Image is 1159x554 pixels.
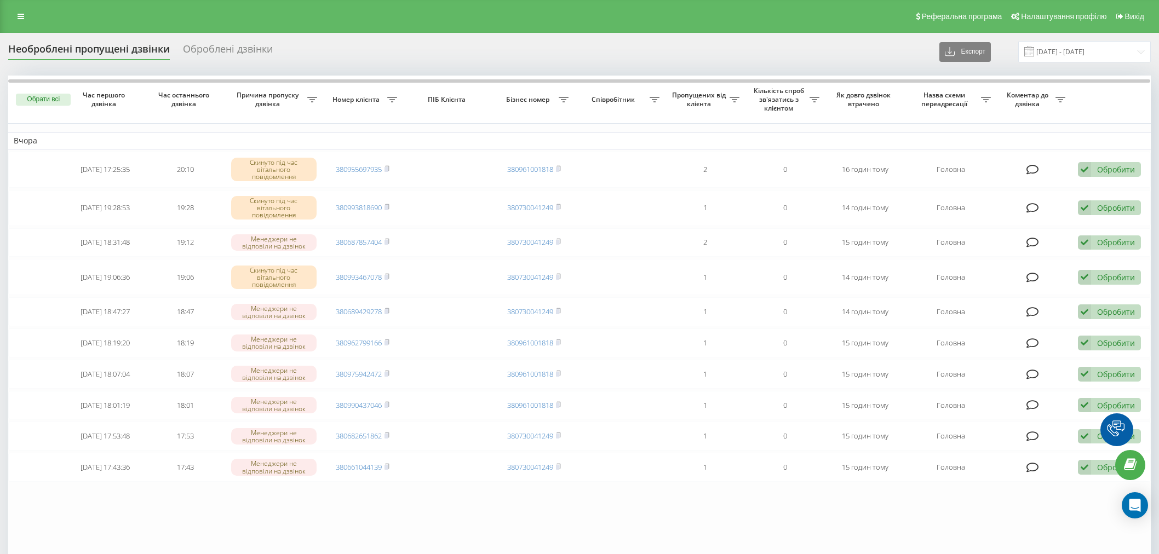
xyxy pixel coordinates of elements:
[336,272,382,282] a: 380993467078
[825,259,905,295] td: 14 годин тому
[412,95,484,104] span: ПІБ Клієнта
[825,190,905,226] td: 14 годин тому
[1097,203,1135,213] div: Обробити
[665,391,745,420] td: 1
[905,422,996,451] td: Головна
[825,422,905,451] td: 15 годин тому
[231,366,317,382] div: Менеджери не відповіли на дзвінок
[1097,431,1135,441] div: Обробити
[154,91,216,108] span: Час останнього дзвінка
[825,152,905,188] td: 16 годин тому
[336,338,382,348] a: 380962799166
[145,259,225,295] td: 19:06
[665,259,745,295] td: 1
[507,462,553,472] a: 380730041249
[1097,338,1135,348] div: Обробити
[745,190,825,226] td: 0
[1097,400,1135,411] div: Обробити
[750,86,810,112] span: Кількість спроб зв'язатись з клієнтом
[507,400,553,410] a: 380961001818
[507,164,553,174] a: 380961001818
[905,259,996,295] td: Головна
[74,91,136,108] span: Час першого дзвінка
[507,237,553,247] a: 380730041249
[231,91,307,108] span: Причина пропуску дзвінка
[579,95,650,104] span: Співробітник
[745,453,825,482] td: 0
[336,237,382,247] a: 380687857404
[665,328,745,357] td: 1
[922,12,1002,21] span: Реферальна програма
[905,152,996,188] td: Головна
[8,132,1151,149] td: Вчора
[665,422,745,451] td: 1
[65,360,145,389] td: [DATE] 18:07:04
[905,360,996,389] td: Головна
[65,391,145,420] td: [DATE] 18:01:19
[745,152,825,188] td: 0
[905,190,996,226] td: Головна
[825,297,905,326] td: 14 годин тому
[336,400,382,410] a: 380990437046
[231,428,317,445] div: Менеджери не відповіли на дзвінок
[745,259,825,295] td: 0
[745,228,825,257] td: 0
[1097,307,1135,317] div: Обробити
[665,453,745,482] td: 1
[665,152,745,188] td: 2
[231,196,317,220] div: Скинуто під час вітального повідомлення
[145,190,225,226] td: 19:28
[145,152,225,188] td: 20:10
[1021,12,1106,21] span: Налаштування профілю
[507,431,553,441] a: 380730041249
[65,228,145,257] td: [DATE] 18:31:48
[65,297,145,326] td: [DATE] 18:47:27
[145,228,225,257] td: 19:12
[665,228,745,257] td: 2
[1125,12,1144,21] span: Вихід
[825,228,905,257] td: 15 годин тому
[745,391,825,420] td: 0
[231,334,317,351] div: Менеджери не відповіли на дзвінок
[825,391,905,420] td: 15 годин тому
[507,369,553,379] a: 380961001818
[939,42,991,62] button: Експорт
[825,453,905,482] td: 15 годин тому
[145,391,225,420] td: 18:01
[745,328,825,357] td: 0
[745,422,825,451] td: 0
[65,190,145,226] td: [DATE] 19:28:53
[670,91,730,108] span: Пропущених від клієнта
[16,94,71,106] button: Обрати всі
[905,297,996,326] td: Головна
[65,422,145,451] td: [DATE] 17:53:48
[1097,369,1135,379] div: Обробити
[336,431,382,441] a: 380682651862
[834,91,896,108] span: Як довго дзвінок втрачено
[336,462,382,472] a: 380661044139
[507,307,553,316] a: 380730041249
[336,307,382,316] a: 380689429278
[745,297,825,326] td: 0
[825,328,905,357] td: 15 годин тому
[665,297,745,326] td: 1
[1122,492,1148,518] div: Open Intercom Messenger
[231,397,317,413] div: Менеджери не відповіли на дзвінок
[825,360,905,389] td: 15 годин тому
[507,338,553,348] a: 380961001818
[231,234,317,251] div: Менеджери не відповіли на дзвінок
[745,360,825,389] td: 0
[65,328,145,357] td: [DATE] 18:19:20
[145,297,225,326] td: 18:47
[145,422,225,451] td: 17:53
[665,190,745,226] td: 1
[336,369,382,379] a: 380975942472
[1097,462,1135,472] div: Обробити
[145,360,225,389] td: 18:07
[1097,272,1135,282] div: Обробити
[336,203,382,212] a: 380993818690
[1002,91,1055,108] span: Коментар до дзвінка
[500,95,559,104] span: Бізнес номер
[231,304,317,320] div: Менеджери не відповіли на дзвінок
[905,328,996,357] td: Головна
